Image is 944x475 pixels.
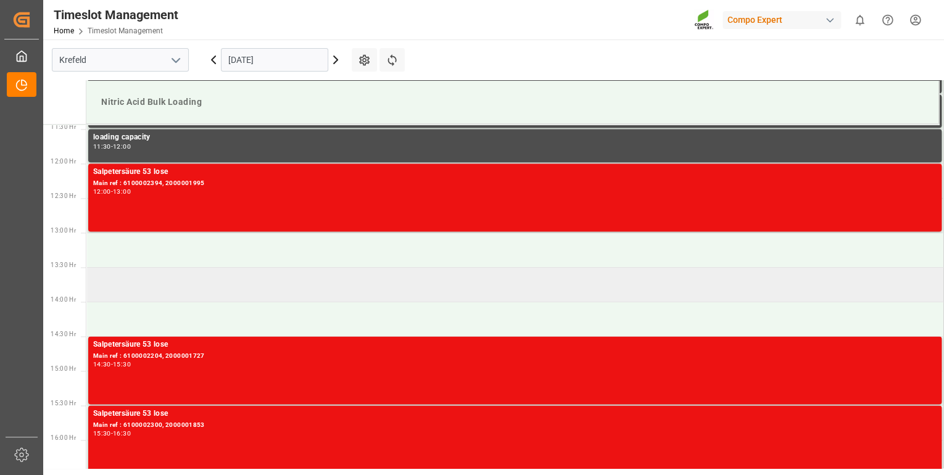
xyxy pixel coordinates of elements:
[93,408,937,420] div: Salpetersäure 53 lose
[96,91,929,114] div: Nitric Acid Bulk Loading
[93,351,937,361] div: Main ref : 6100002204, 2000001727
[722,11,841,29] div: Compo Expert
[93,339,937,351] div: Salpetersäure 53 lose
[51,192,76,199] span: 12:30 Hr
[93,431,111,436] div: 15:30
[166,51,184,70] button: open menu
[221,48,328,72] input: DD.MM.YYYY
[111,361,113,367] div: -
[51,434,76,441] span: 16:00 Hr
[113,431,131,436] div: 16:30
[93,361,111,367] div: 14:30
[93,131,937,144] div: loading capacity
[111,189,113,194] div: -
[111,431,113,436] div: -
[54,27,74,35] a: Home
[51,158,76,165] span: 12:00 Hr
[51,400,76,407] span: 15:30 Hr
[93,166,937,178] div: Salpetersäure 53 lose
[874,6,901,34] button: Help Center
[51,227,76,234] span: 13:00 Hr
[51,296,76,303] span: 14:00 Hr
[51,123,76,130] span: 11:30 Hr
[93,420,937,431] div: Main ref : 6100002300, 2000001853
[52,48,189,72] input: Type to search/select
[113,144,131,149] div: 12:00
[694,9,714,31] img: Screenshot%202023-09-29%20at%2010.02.21.png_1712312052.png
[113,189,131,194] div: 13:00
[93,144,111,149] div: 11:30
[51,331,76,337] span: 14:30 Hr
[54,6,178,24] div: Timeslot Management
[846,6,874,34] button: show 0 new notifications
[51,365,76,372] span: 15:00 Hr
[722,8,846,31] button: Compo Expert
[51,262,76,268] span: 13:30 Hr
[93,178,937,189] div: Main ref : 6100002394, 2000001995
[93,189,111,194] div: 12:00
[113,361,131,367] div: 15:30
[111,144,113,149] div: -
